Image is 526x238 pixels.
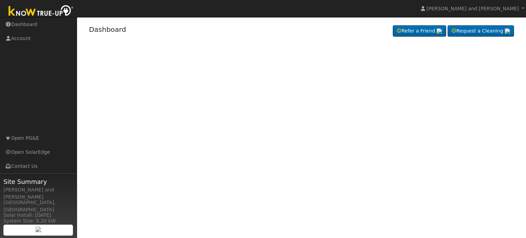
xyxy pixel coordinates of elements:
div: [GEOGRAPHIC_DATA], [GEOGRAPHIC_DATA] [3,199,73,213]
div: [PERSON_NAME] and [PERSON_NAME] [3,186,73,201]
img: Know True-Up [5,4,77,19]
div: Solar Install: [DATE] [3,212,73,219]
span: [PERSON_NAME] and [PERSON_NAME] [427,6,519,11]
a: Dashboard [89,25,126,34]
div: System Size: 5.20 kW [3,217,73,225]
span: Site Summary [3,177,73,186]
a: Request a Cleaning [448,25,514,37]
img: retrieve [505,28,510,34]
img: retrieve [36,227,41,232]
img: retrieve [437,28,442,34]
a: Refer a Friend [393,25,446,37]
